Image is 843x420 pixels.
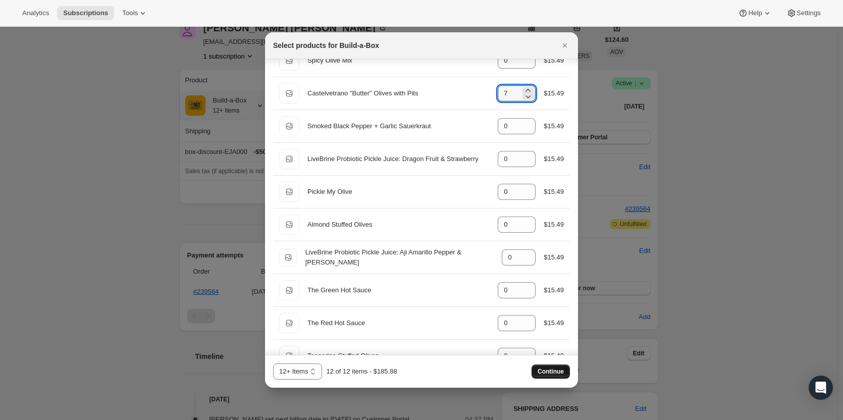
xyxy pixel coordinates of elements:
[307,154,490,164] div: LiveBrine Probiotic Pickle Juice: Dragon Fruit & Strawberry
[544,187,564,197] div: $15.49
[544,154,564,164] div: $15.49
[116,6,154,20] button: Tools
[307,187,490,197] div: Pickle My Olive
[532,364,570,379] button: Continue
[544,318,564,328] div: $15.49
[16,6,55,20] button: Analytics
[544,121,564,131] div: $15.49
[544,88,564,98] div: $15.49
[307,56,490,66] div: Spicy Olive Mix
[732,6,778,20] button: Help
[307,121,490,131] div: Smoked Black Pepper + Garlic Sauerkraut
[307,285,490,295] div: The Green Hot Sauce
[63,9,108,17] span: Subscriptions
[57,6,114,20] button: Subscriptions
[544,252,564,262] div: $15.49
[780,6,827,20] button: Settings
[809,376,833,400] div: Open Intercom Messenger
[22,9,49,17] span: Analytics
[748,9,762,17] span: Help
[544,220,564,230] div: $15.49
[797,9,821,17] span: Settings
[544,285,564,295] div: $15.49
[544,351,564,361] div: $15.49
[273,40,379,50] h2: Select products for Build-a-Box
[307,351,490,361] div: Tangerine Stuffed Olives
[307,318,490,328] div: The Red Hot Sauce
[305,247,494,268] div: LiveBrine Probiotic Pickle Juice: Aji Amarillo Pepper & [PERSON_NAME]
[538,367,564,376] span: Continue
[326,366,397,377] div: 12 of 12 items - $185.88
[558,38,572,52] button: Close
[307,220,490,230] div: Almond Stuffed Olives
[122,9,138,17] span: Tools
[544,56,564,66] div: $15.49
[307,88,490,98] div: Castelvetrano "Butter" Olives with Pits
